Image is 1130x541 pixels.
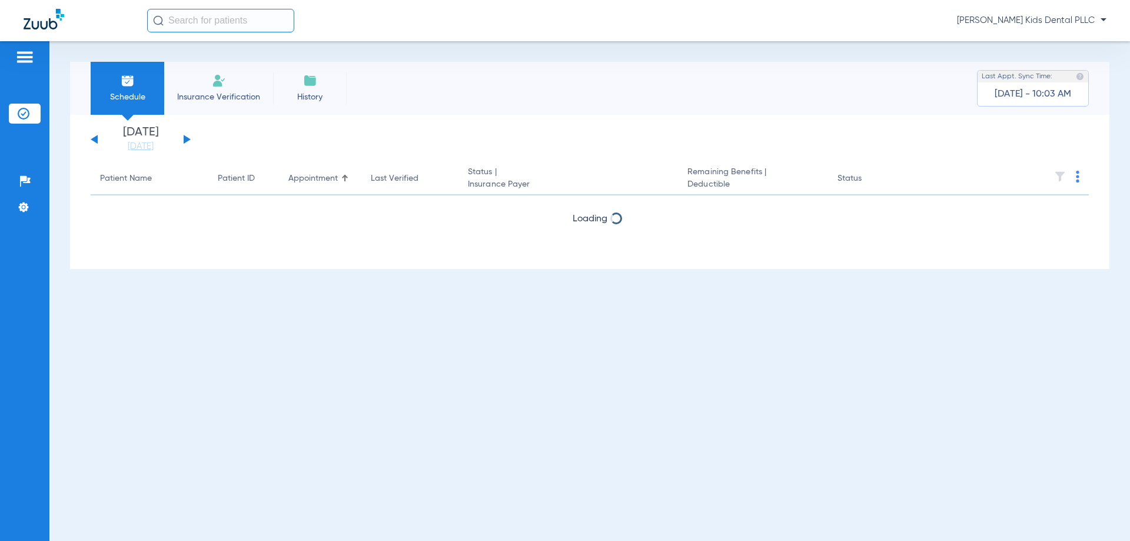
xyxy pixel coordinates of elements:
[147,9,294,32] input: Search for patients
[957,15,1106,26] span: [PERSON_NAME] Kids Dental PLLC
[303,74,317,88] img: History
[212,74,226,88] img: Manual Insurance Verification
[1076,171,1079,182] img: group-dot-blue.svg
[678,162,827,195] th: Remaining Benefits |
[24,9,64,29] img: Zuub Logo
[105,141,176,152] a: [DATE]
[1054,171,1066,182] img: filter.svg
[468,178,669,191] span: Insurance Payer
[173,91,264,103] span: Insurance Verification
[288,172,338,185] div: Appointment
[153,15,164,26] img: Search Icon
[100,172,199,185] div: Patient Name
[121,74,135,88] img: Schedule
[573,214,607,224] span: Loading
[99,91,155,103] span: Schedule
[371,172,449,185] div: Last Verified
[687,178,818,191] span: Deductible
[282,91,338,103] span: History
[828,162,908,195] th: Status
[218,172,270,185] div: Patient ID
[100,172,152,185] div: Patient Name
[995,88,1071,100] span: [DATE] - 10:03 AM
[218,172,255,185] div: Patient ID
[371,172,418,185] div: Last Verified
[288,172,352,185] div: Appointment
[458,162,678,195] th: Status |
[982,71,1052,82] span: Last Appt. Sync Time:
[1076,72,1084,81] img: last sync help info
[105,127,176,152] li: [DATE]
[15,50,34,64] img: hamburger-icon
